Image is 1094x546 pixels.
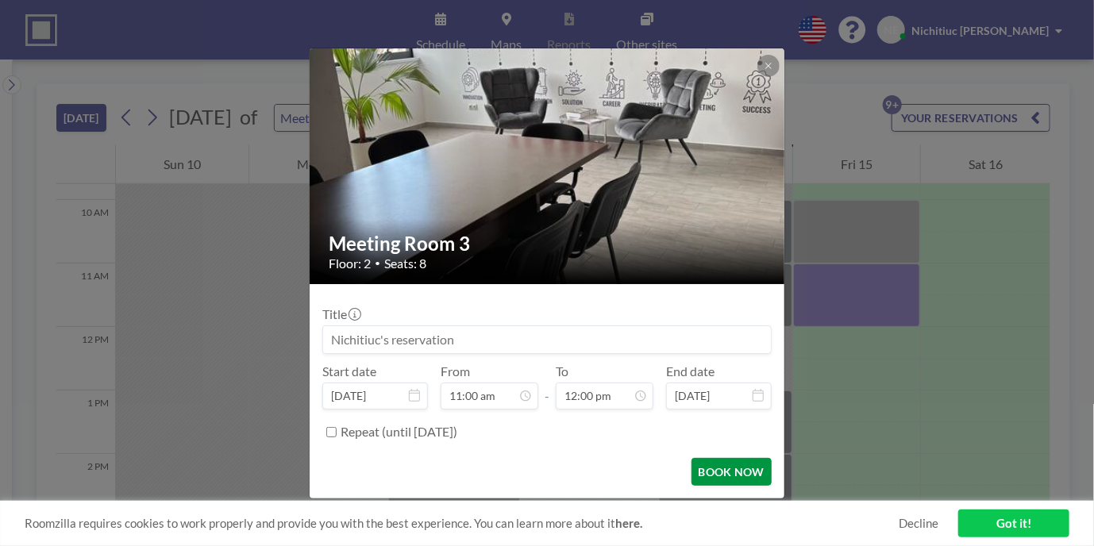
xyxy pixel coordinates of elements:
[666,363,715,379] label: End date
[441,363,470,379] label: From
[691,458,772,486] button: BOOK NOW
[25,516,899,531] span: Roomzilla requires cookies to work properly and provide you with the best experience. You can lea...
[329,232,767,256] h2: Meeting Room 3
[615,516,642,530] a: here.
[322,363,376,379] label: Start date
[384,256,426,271] span: Seats: 8
[545,369,549,404] span: -
[323,326,771,353] input: Nichitiuc's reservation
[958,509,1069,537] a: Got it!
[322,306,360,322] label: Title
[341,424,457,440] label: Repeat (until [DATE])
[375,257,380,269] span: •
[899,516,938,531] a: Decline
[556,363,568,379] label: To
[329,256,371,271] span: Floor: 2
